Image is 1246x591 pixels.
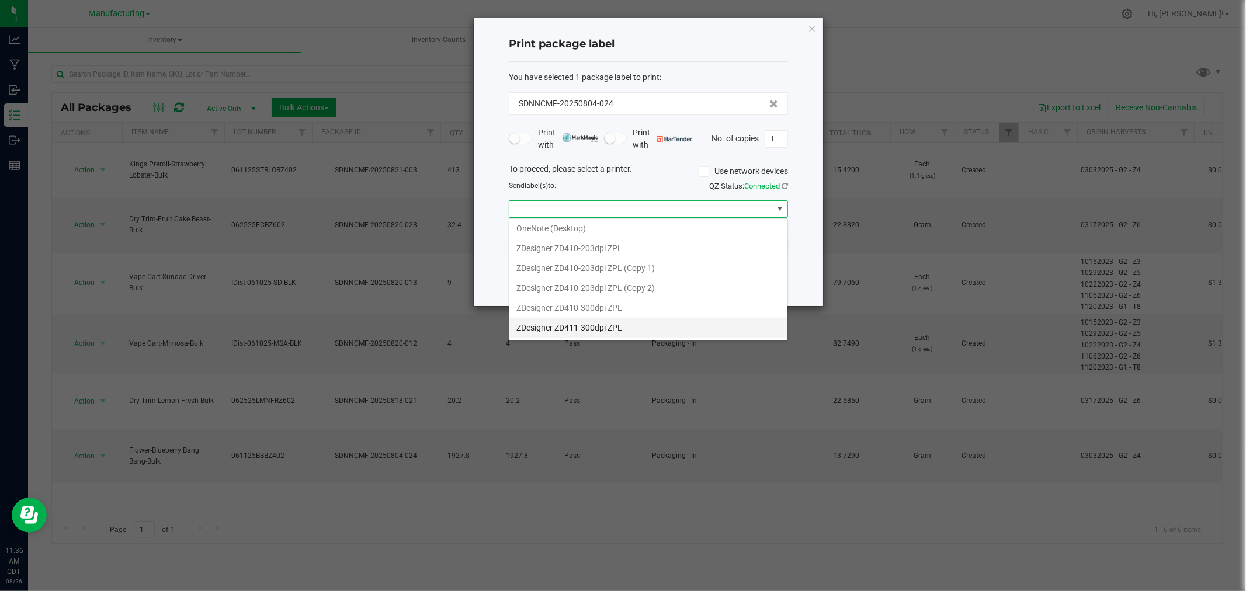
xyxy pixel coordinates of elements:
span: Connected [744,182,780,190]
span: You have selected 1 package label to print [509,72,660,82]
li: OneNote (Desktop) [509,218,787,238]
span: Print with [538,127,598,151]
li: ZDesigner ZD410-203dpi ZPL [509,238,787,258]
img: mark_magic_cybra.png [563,133,598,142]
div: Select a label template. [500,227,797,239]
li: ZDesigner ZD410-203dpi ZPL (Copy 1) [509,258,787,278]
span: label(s) [525,182,548,190]
label: Use network devices [699,165,788,178]
span: Send to: [509,182,556,190]
span: SDNNCMF-20250804-024 [519,98,613,110]
img: bartender.png [657,136,693,142]
div: To proceed, please select a printer. [500,163,797,180]
span: Print with [633,127,693,151]
iframe: Resource center [12,498,47,533]
li: ZDesigner ZD410-300dpi ZPL [509,298,787,318]
li: ZDesigner ZD411-300dpi ZPL [509,318,787,338]
h4: Print package label [509,37,788,52]
li: ZDesigner ZD410-203dpi ZPL (Copy 2) [509,278,787,298]
span: QZ Status: [709,182,788,190]
div: : [509,71,788,84]
span: No. of copies [711,133,759,142]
